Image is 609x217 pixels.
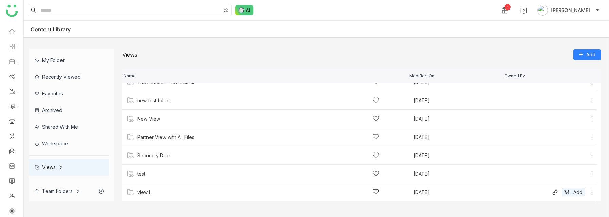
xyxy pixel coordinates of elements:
button: Add [573,49,601,60]
img: View [127,97,134,104]
a: view1 [137,189,151,195]
div: Favorites [29,85,109,102]
span: Modified On [409,74,434,78]
a: test [137,171,145,177]
div: Content Library [31,26,81,33]
button: Add [562,188,585,196]
img: search-type.svg [223,8,229,13]
img: View [127,152,134,159]
span: Add [586,51,595,58]
div: Archived [29,102,109,119]
div: Workspace [29,135,109,152]
div: [DATE] [414,153,501,158]
img: View [127,134,134,141]
img: View [127,170,134,177]
img: logo [6,5,18,17]
span: Add [573,188,582,196]
img: View [127,189,134,196]
div: 1 [505,4,511,10]
div: [DATE] [414,171,501,176]
a: New View [137,116,160,122]
a: new test folder [137,98,171,103]
div: Views [122,51,137,58]
a: Securioty Docs [137,153,172,158]
div: [DATE] [414,80,501,85]
span: Owned By [504,74,525,78]
div: My Folder [29,52,109,69]
div: [DATE] [414,135,501,140]
span: Name [124,74,136,78]
img: avatar [537,5,548,16]
div: Recently Viewed [29,69,109,85]
img: ask-buddy-normal.svg [235,5,254,15]
span: [PERSON_NAME] [551,6,590,14]
button: [PERSON_NAME] [536,5,601,16]
div: Shared with me [29,119,109,135]
div: [DATE] [414,116,501,121]
div: Views [35,164,63,170]
div: [DATE] [414,190,501,195]
div: Team Folders [35,188,80,194]
a: Partner View with All Files [137,134,194,140]
div: [DATE] [414,98,501,103]
img: help.svg [520,7,527,14]
img: View [127,115,134,122]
